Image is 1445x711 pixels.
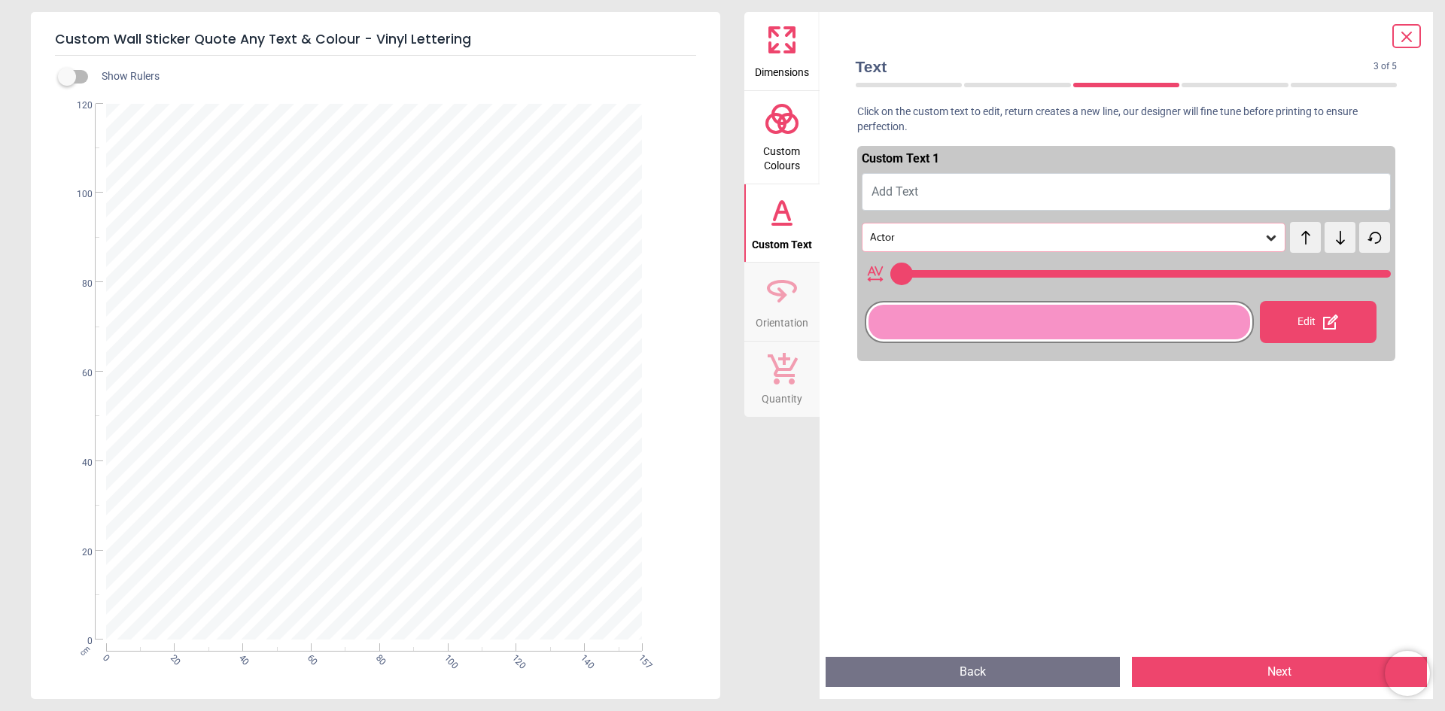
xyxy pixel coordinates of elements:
span: Custom Text [752,230,812,253]
span: Custom Colours [746,137,818,174]
span: Quantity [762,384,802,407]
span: Add Text [872,184,918,199]
button: Dimensions [744,12,820,90]
div: Show Rulers [67,68,720,86]
button: Back [826,657,1121,687]
button: Next [1132,657,1427,687]
button: Quantity [744,342,820,417]
span: Text [856,56,1374,77]
span: 120 [64,99,93,112]
span: Orientation [756,308,808,331]
div: Actor [869,231,1264,244]
button: Add Text [862,173,1392,211]
div: Edit [1260,301,1377,343]
span: Custom Text 1 [862,151,939,166]
button: Custom Colours [744,91,820,184]
h5: Custom Wall Sticker Quote Any Text & Colour - Vinyl Lettering [55,24,696,56]
button: Custom Text [744,184,820,263]
p: Click on the custom text to edit, return creates a new line, our designer will fine tune before p... [844,105,1410,134]
button: Orientation [744,263,820,341]
iframe: Brevo live chat [1385,651,1430,696]
span: Dimensions [755,58,809,81]
span: 3 of 5 [1374,60,1397,73]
